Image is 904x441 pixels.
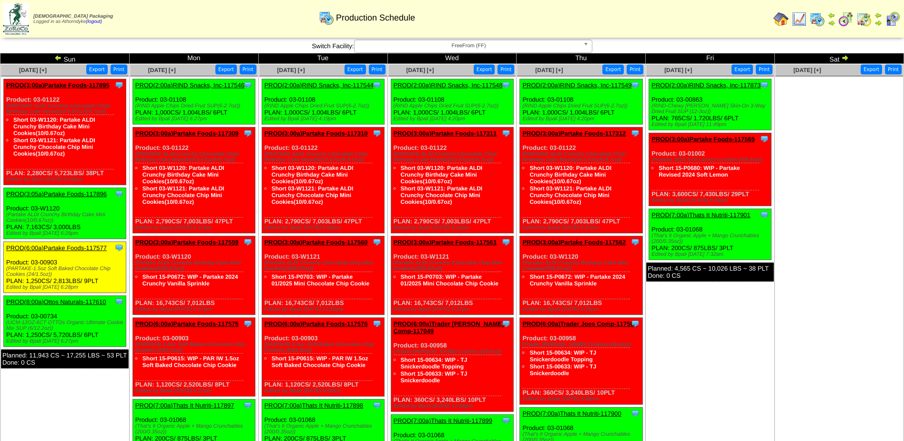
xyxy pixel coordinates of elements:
div: (PARTAKE-1.5oz Soft Baked Chocolate Chip Cookies (24/1.5oz)) [135,342,255,353]
div: Edited by Bpali [DATE] 9:43pm [651,198,771,203]
div: (PARTAKE ALDI Crunchy Chocolate Chip/ Birthday Cake Mixed(10-0.67oz/6-6.7oz)) [6,103,126,115]
a: [DATE] [+] [19,67,47,73]
a: PROD(2:00a)RIND Snacks, Inc-117546 [135,82,244,89]
a: [DATE] [+] [535,67,563,73]
a: PROD(3:00a)Partake Foods-117559 [135,239,239,246]
div: (PARTAKE ALDI Crunchy Chocolate Chip/ Birthday Cake Mixed(10-0.67oz/6-6.7oz)) [394,151,513,163]
img: Tooltip [372,400,382,410]
a: Short 15-00633: WIP - TJ Snickerdoodle [401,370,467,384]
a: PROD(2:00a)RIND Snacks, Inc-117548 [394,82,503,89]
img: arrowleft.gif [874,11,882,19]
a: [DATE] [+] [793,67,821,73]
img: Tooltip [372,237,382,247]
img: Tooltip [501,416,511,425]
img: Tooltip [114,243,124,252]
div: (PARTAKE ALDI Crunchy Chocolate Chip/ Birthday Cake Mixed(10-0.67oz/6-6.7oz)) [264,151,384,163]
div: Product: 03-01108 PLAN: 1,000CS / 1,004LBS / 6PLT [262,79,384,125]
span: Production Schedule [336,13,415,23]
div: Edited by Bpali [DATE] 11:49pm [394,403,513,409]
img: calendarblend.gif [838,11,853,27]
a: PROD(6:00a)Trader Joes Comp-117563 [522,320,637,327]
a: PROD(6:00a)Partake Foods-117575 [135,320,239,327]
div: Edited by Bpali [DATE] 4:20pm [394,116,513,122]
img: arrowleft.gif [54,54,62,62]
a: Short 03-W1120: Partake ALDI Crunchy Birthday Cake Mini Cookies(10/0.67oz) [529,165,611,185]
div: (Partake ALDI Crunchy Chocolate Chip Mini Cookies(10/0.67oz)) [394,260,513,272]
a: Short 03-W1121: Partake ALDI Crunchy Chocolate Chip Mini Cookies(10/0.67oz) [272,185,354,205]
div: (Partake 2024 Soft Lemon Cookies (6/5.5oz)) [651,157,771,163]
div: Product: 03-00863 PLAN: 765CS / 1,720LBS / 6PLT [649,79,772,130]
a: PROD(6:00a)Partake Foods-117576 [264,320,368,327]
a: PROD(3:05a)Partake Foods-117896 [6,190,107,198]
div: Product: 03-00903 PLAN: 1,120CS / 2,520LBS / 8PLT [132,318,255,397]
span: Logged in as Athorndyke [33,14,113,24]
span: [DATE] [+] [148,67,176,73]
div: (Partake ALDI Crunchy Birthday Cake Mini Cookies(10/0.67oz)) [6,212,126,223]
a: PROD(7:00a)Thats It Nutriti-117897 [135,402,234,409]
span: [DATE] [+] [664,67,692,73]
img: Tooltip [243,237,253,247]
a: Short 03-W1120: Partake ALDI Crunchy Birthday Cake Mini Cookies(10/0.67oz) [142,165,224,185]
a: (logout) [86,19,102,24]
span: [DEMOGRAPHIC_DATA] Packaging [33,14,113,19]
button: Print [111,64,127,74]
button: Print [498,64,514,74]
a: Short 15-P0615: WIP - PAR IW 1.5oz Soft Baked Chocolate Chip Cookie [142,355,239,368]
div: Product: 03-01108 PLAN: 1,000CS / 1,004LBS / 6PLT [132,79,255,125]
img: Tooltip [760,210,769,220]
img: Tooltip [630,237,640,247]
div: Product: 03-W1121 PLAN: 16,743CS / 7,012LBS [391,236,513,315]
div: (RIND Apple Chips Dried Fruit SUP(6-2.7oz)) [394,103,513,109]
a: Short 03-W1120: Partake ALDI Crunchy Birthday Cake Mini Cookies(10/0.67oz) [13,116,95,136]
div: Edited by Bpali [DATE] 6:27pm [135,225,255,231]
img: Tooltip [630,80,640,90]
a: Short 03-W1121: Partake ALDI Crunchy Chocolate Chip Mini Cookies(10/0.67oz) [529,185,611,205]
a: Short 15-00634: WIP - TJ Snickerdoodle Topping [401,357,467,370]
img: Tooltip [114,297,124,306]
div: Product: 03-01108 PLAN: 1,000CS / 1,004LBS / 6PLT [391,79,513,125]
div: (RIND Apple Chips Dried Fruit SUP(6-2.7oz)) [522,103,642,109]
button: Print [240,64,256,74]
div: (Partake ALDI Crunchy Chocolate Chip Mini Cookies(10/0.67oz)) [264,260,384,272]
a: Short 03-W1121: Partake ALDI Crunchy Chocolate Chip Mini Cookies(10/0.67oz) [142,185,224,205]
div: Planned: 4,565 CS ~ 10,026 LBS ~ 38 PLT Done: 0 CS [646,262,774,282]
div: Edited by Bpali [DATE] 4:20pm [522,116,642,122]
td: Fri [646,53,775,64]
div: Product: 03-01122 PLAN: 2,790CS / 7,003LBS / 47PLT [132,127,255,233]
div: Product: 03-00958 PLAN: 360CS / 3,240LBS / 10PLT [520,318,642,405]
div: Edited by Bpali [DATE] 11:50pm [264,306,384,312]
div: Edited by Bpali [DATE] 6:26pm [264,225,384,231]
div: Product: 03-W1121 PLAN: 16,743CS / 7,012LBS [262,236,384,315]
img: Tooltip [501,80,511,90]
a: Short 15-P0703: WIP - Partake 01/2025 Mini Chocolate Chip Cookie [401,273,498,287]
div: Edited by Bpali [DATE] 9:59pm [264,388,384,394]
a: PROD(3:00a)Partake Foods-117311 [394,130,497,137]
button: Export [861,64,882,74]
div: (Partake ALDI Crunchy Birthday Cake Mini Cookies(10/0.67oz)) [522,260,642,272]
button: Export [345,64,366,74]
div: Product: 03-01002 PLAN: 3,600CS / 7,430LBS / 29PLT [649,133,772,206]
a: [DATE] [+] [406,67,434,73]
a: PROD(7:00a)Thats It Nutriti-117898 [264,402,363,409]
a: Short 03-W1120: Partake ALDI Crunchy Birthday Cake Mini Cookies(10/0.67oz) [272,165,354,185]
div: (Partake ALDI Crunchy Birthday Cake Mini Cookies(10/0.67oz)) [135,260,255,272]
button: Print [369,64,386,74]
a: PROD(7:00a)Thats It Nutriti-117900 [522,410,621,417]
img: calendarinout.gif [856,11,872,27]
a: PROD(3:00a)Partake Foods-117560 [264,239,368,246]
img: Tooltip [630,128,640,138]
a: Short 03-W1121: Partake ALDI Crunchy Chocolate Chip Mini Cookies(10/0.67oz) [13,137,95,157]
img: Tooltip [630,409,640,418]
button: Export [474,64,495,74]
div: (PARTAKE-1.5oz Soft Baked Chocolate Chip Cookies (24/1.5oz)) [264,342,384,353]
td: Sun [0,53,130,64]
div: Edited by Bpali [DATE] 9:38pm [522,306,642,312]
div: Edited by Bpali [DATE] 11:49pm [651,122,771,127]
a: PROD(7:00a)Thats It Nutriti-117901 [651,211,750,219]
img: arrowright.gif [828,19,835,27]
a: Short 15-00634: WIP - TJ Snickerdoodle Topping [529,349,596,363]
img: home.gif [773,11,789,27]
a: PROD(2:00a)RIND Snacks, Inc-117544 [264,82,374,89]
